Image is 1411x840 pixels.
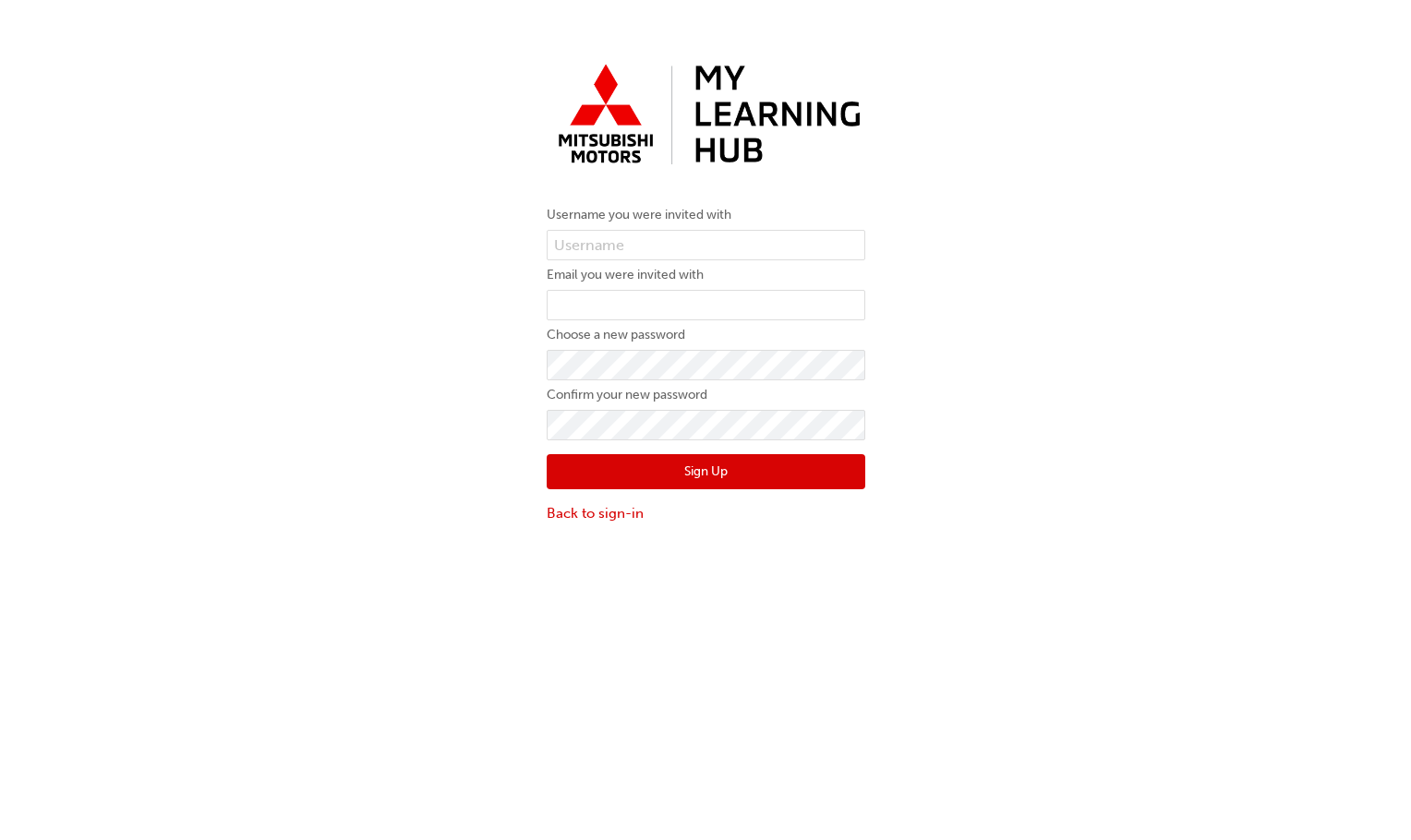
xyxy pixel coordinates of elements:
[547,454,865,489] button: Sign Up
[547,503,865,524] a: Back to sign-in
[547,384,865,406] label: Confirm your new password
[547,204,865,226] label: Username you were invited with
[547,324,865,346] label: Choose a new password
[547,55,865,176] img: mmal
[547,230,865,261] input: Username
[547,264,865,286] label: Email you were invited with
